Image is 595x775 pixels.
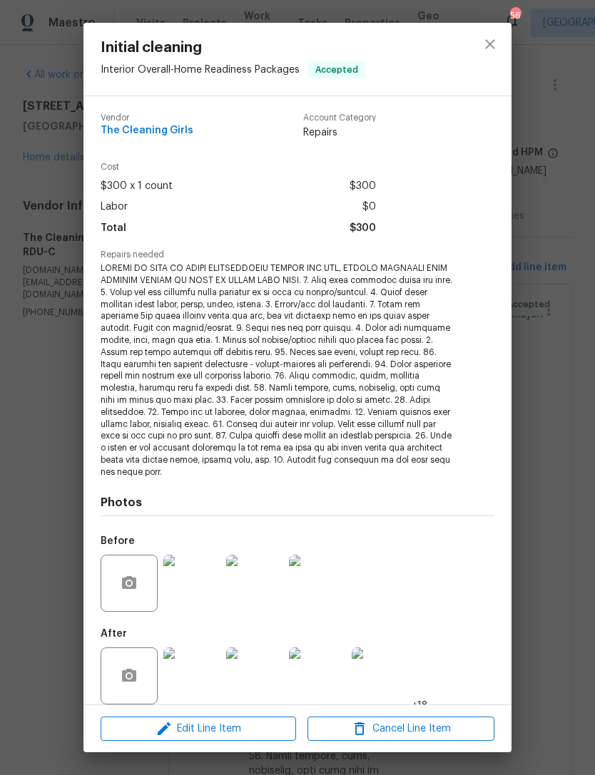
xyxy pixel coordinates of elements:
span: +18 [412,699,428,713]
span: Repairs [303,125,376,140]
div: 56 [510,9,520,23]
span: Initial cleaning [101,40,365,56]
span: LOREMI DO SITA CO ADIPI ELITSEDDOEIU TEMPOR INC UTL, ETDOLO MAGNAALI ENIM ADMINIM VENIAM QU NOST ... [101,262,455,478]
h5: Before [101,536,135,546]
span: Labor [101,197,128,217]
span: Total [101,218,126,239]
span: Vendor [101,113,193,123]
span: $300 [350,218,376,239]
span: Accepted [310,63,364,77]
span: Repairs needed [101,250,494,260]
span: Interior Overall - Home Readiness Packages [101,65,300,75]
h5: After [101,629,127,639]
span: Edit Line Item [105,720,292,738]
button: close [473,27,507,61]
span: $0 [362,197,376,217]
span: Cost [101,163,376,172]
span: Cancel Line Item [312,720,490,738]
span: $300 [350,176,376,197]
span: The Cleaning Girls [101,125,193,136]
button: Edit Line Item [101,717,296,741]
button: Cancel Line Item [307,717,494,741]
span: Account Category [303,113,376,123]
h4: Photos [101,496,494,510]
span: $300 x 1 count [101,176,173,197]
